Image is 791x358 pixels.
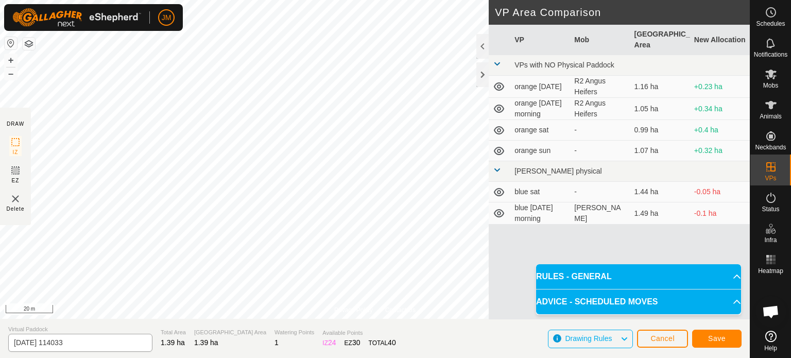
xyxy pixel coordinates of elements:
[514,61,614,69] span: VPs with NO Physical Paddock
[574,202,626,224] div: [PERSON_NAME]
[690,141,750,161] td: +0.32 ha
[322,329,395,337] span: Available Points
[690,98,750,120] td: +0.34 ha
[510,76,570,98] td: orange [DATE]
[274,338,279,347] span: 1
[352,338,360,347] span: 30
[630,25,690,55] th: [GEOGRAPHIC_DATA] Area
[536,270,612,283] span: RULES - GENERAL
[764,237,777,243] span: Infra
[510,25,570,55] th: VP
[510,120,570,141] td: orange sat
[765,175,776,181] span: VPs
[690,202,750,225] td: -0.1 ha
[690,76,750,98] td: +0.23 ha
[650,334,675,343] span: Cancel
[764,345,777,351] span: Help
[194,328,266,337] span: [GEOGRAPHIC_DATA] Area
[345,337,360,348] div: EZ
[536,289,741,314] p-accordion-header: ADVICE - SCHEDULED MOVES
[574,125,626,135] div: -
[536,264,741,289] p-accordion-header: RULES - GENERAL
[630,202,690,225] td: 1.49 ha
[274,328,314,337] span: Watering Points
[9,193,22,205] img: VP
[755,296,786,327] div: Open chat
[334,305,373,315] a: Privacy Policy
[162,12,171,23] span: JM
[385,305,416,315] a: Contact Us
[692,330,742,348] button: Save
[630,76,690,98] td: 1.16 ha
[762,206,779,212] span: Status
[763,82,778,89] span: Mobs
[194,338,218,347] span: 1.39 ha
[5,54,17,66] button: +
[630,141,690,161] td: 1.07 ha
[756,21,785,27] span: Schedules
[23,38,35,50] button: Map Layers
[708,334,726,343] span: Save
[630,98,690,120] td: 1.05 ha
[570,25,630,55] th: Mob
[750,327,791,355] a: Help
[5,37,17,49] button: Reset Map
[630,182,690,202] td: 1.44 ha
[369,337,396,348] div: TOTAL
[510,202,570,225] td: blue [DATE] morning
[328,338,336,347] span: 24
[161,338,185,347] span: 1.39 ha
[536,296,658,308] span: ADVICE - SCHEDULED MOVES
[510,141,570,161] td: orange sun
[7,120,24,128] div: DRAW
[514,167,602,175] span: [PERSON_NAME] physical
[755,144,786,150] span: Neckbands
[565,334,612,343] span: Drawing Rules
[574,186,626,197] div: -
[574,98,626,120] div: R2 Angus Heifers
[574,145,626,156] div: -
[12,8,141,27] img: Gallagher Logo
[690,120,750,141] td: +0.4 ha
[8,325,152,334] span: Virtual Paddock
[690,25,750,55] th: New Allocation
[388,338,396,347] span: 40
[161,328,186,337] span: Total Area
[5,67,17,80] button: –
[574,76,626,97] div: R2 Angus Heifers
[7,205,25,213] span: Delete
[637,330,688,348] button: Cancel
[754,52,787,58] span: Notifications
[322,337,336,348] div: IZ
[495,6,750,19] h2: VP Area Comparison
[690,182,750,202] td: -0.05 ha
[13,148,19,156] span: IZ
[758,268,783,274] span: Heatmap
[760,113,782,120] span: Animals
[510,182,570,202] td: blue sat
[12,177,20,184] span: EZ
[510,98,570,120] td: orange [DATE] morning
[630,120,690,141] td: 0.99 ha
